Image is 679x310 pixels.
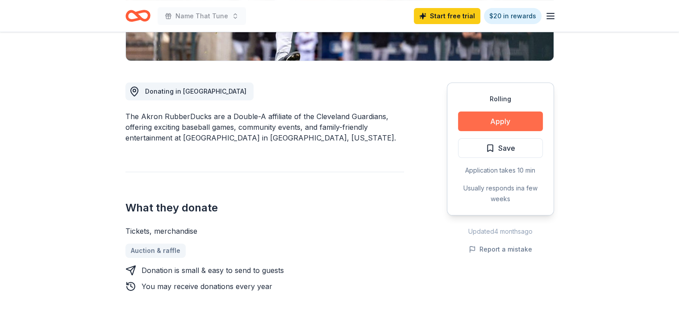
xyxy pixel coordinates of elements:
span: Save [498,142,515,154]
div: Usually responds in a few weeks [458,183,543,204]
h2: What they donate [125,201,404,215]
button: Report a mistake [469,244,532,255]
a: Auction & raffle [125,244,186,258]
div: Application takes 10 min [458,165,543,176]
div: Rolling [458,94,543,104]
div: The Akron RubberDucks are a Double-A affiliate of the Cleveland Guardians, offering exciting base... [125,111,404,143]
div: Tickets, merchandise [125,226,404,236]
span: Name That Tune [175,11,228,21]
button: Name That Tune [158,7,246,25]
button: Save [458,138,543,158]
div: Donation is small & easy to send to guests [142,265,284,276]
a: $20 in rewards [484,8,542,24]
a: Home [125,5,150,26]
a: Start free trial [414,8,480,24]
button: Apply [458,112,543,131]
span: Donating in [GEOGRAPHIC_DATA] [145,87,246,95]
div: Updated 4 months ago [447,226,554,237]
div: You may receive donations every year [142,281,272,292]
